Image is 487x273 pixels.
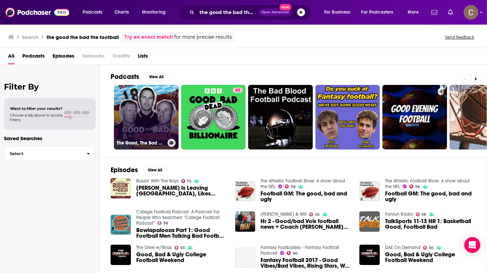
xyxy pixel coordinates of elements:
img: Football GM: The good, bad and ugly [359,181,380,201]
a: Good, Bad & Ugly College Football Weekend [385,252,476,263]
a: The Good, The Bad & The Football [114,85,179,149]
img: Hr 2 - Good/bad Vols football news + Coach Mac talks Titans [235,211,255,232]
a: Podcasts [22,51,45,64]
span: 38 [163,222,168,225]
span: New [279,4,291,10]
span: 78 [415,185,420,188]
a: 78 [409,184,420,188]
a: Hr 2 - Good/bad Vols football news + Coach Mac talks Titans [260,218,351,230]
span: 58 [422,213,426,216]
a: Fantasy Football 2017 - Good Vibes/Bad Vibes, Rising Stars, Wk 1 News [260,257,351,269]
h2: Filter By [4,82,96,92]
span: [PERSON_NAME] Is Leaving [GEOGRAPHIC_DATA], Likes When Babies Pee On Him? And The Difference Betw... [136,185,227,196]
span: All [8,51,14,64]
a: 78 [285,184,295,188]
a: Show notifications dropdown [429,7,440,18]
span: 78 [291,185,295,188]
span: Networks [82,51,105,64]
span: for more precise results [174,33,232,41]
span: Podcasts [83,8,102,17]
button: open menu [403,7,427,18]
a: Fanrun Radio [385,211,413,217]
a: Good, Bad & Ugly College Football Weekend [136,252,227,263]
a: Try an exact match [124,33,173,41]
span: Open Advanced [261,11,289,14]
a: 55 [309,212,320,216]
img: Podchaser - Follow, Share and Rate Podcasts [5,6,69,19]
a: DAE On Demand [385,245,420,250]
a: 83 [233,88,243,93]
button: View All [143,166,167,174]
img: User Profile [464,5,478,20]
span: For Business [324,8,350,17]
button: open menu [78,7,111,18]
img: Good, Bad & Ugly College Football Weekend [111,245,131,265]
span: More [408,8,419,17]
a: 58 [416,212,426,216]
div: Open Intercom Messenger [464,237,480,253]
h3: the good the bad the football [47,34,119,40]
span: 56 [429,246,434,249]
h2: Episodes [111,166,138,174]
button: open menu [357,7,403,18]
a: Episodes [53,51,74,64]
img: Football GM: The good, bad and ugly [235,181,255,201]
a: College Football Podcast: A Podcast For People Who Searched ”College Football Podcast” [136,209,220,226]
span: Football GM: The good, bad and ugly [385,191,476,202]
img: Bowlapalooza Part 1: Good Football Men Talking Bad Football Games [111,215,131,235]
a: Bowlapalooza Part 1: Good Football Men Talking Bad Football Games [136,227,227,239]
span: Monitoring [142,8,166,17]
span: Logged in as clay.bolton [464,5,478,20]
span: 53 [180,246,185,249]
button: Select [4,146,96,161]
a: Fantasy Footballers - Fantasy Football Podcast [260,245,339,256]
h3: The Good, The Bad & The Football [117,140,165,146]
button: Show profile menu [464,5,478,20]
img: TalkSports 11-13 HR 1: Basketball Good, Football Bad [359,211,380,232]
a: The Drive w/TKras [136,245,172,250]
a: Lists [138,51,148,64]
span: Choose a tab above to access filters. [10,113,63,122]
span: Select [4,151,81,156]
span: 83 [236,87,240,94]
img: Josh Wolf Is Leaving Nashville, Likes When Babies Pee On Him? And The Difference Between Good & B... [111,178,131,198]
button: open menu [319,7,359,18]
a: 90 [287,251,297,255]
p: Saved Searches [4,135,96,141]
span: TalkSports 11-13 HR 1: Basketball Good, Football Bad [385,218,476,230]
a: PodcastsView All [111,73,169,81]
span: 55 [315,213,320,216]
span: Hr 2 - Good/bad Vols football news + Coach [PERSON_NAME] talks Titans [260,218,351,230]
button: Open AdvancedNew [258,8,292,16]
a: The Athletic Football Show: A show about the NFL [260,178,345,189]
h2: Podcasts [111,73,139,81]
span: Want to filter your results? [10,106,63,111]
img: Good, Bad & Ugly College Football Weekend [359,245,380,265]
div: Search podcasts, credits, & more... [185,5,317,20]
button: Send feedback [443,34,476,40]
span: 72 [187,180,191,183]
a: Football GM: The good, bad and ugly [260,191,351,202]
a: Fantasy Football 2017 - Good Vibes/Bad Vibes, Rising Stars, Wk 1 News [235,248,255,268]
a: The Athletic Football Show: A show about the NFL [385,178,470,189]
span: Charts [115,8,129,17]
a: 83 [181,85,246,149]
a: 38 [158,221,168,225]
a: Bussin' With The Boys [136,178,179,184]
